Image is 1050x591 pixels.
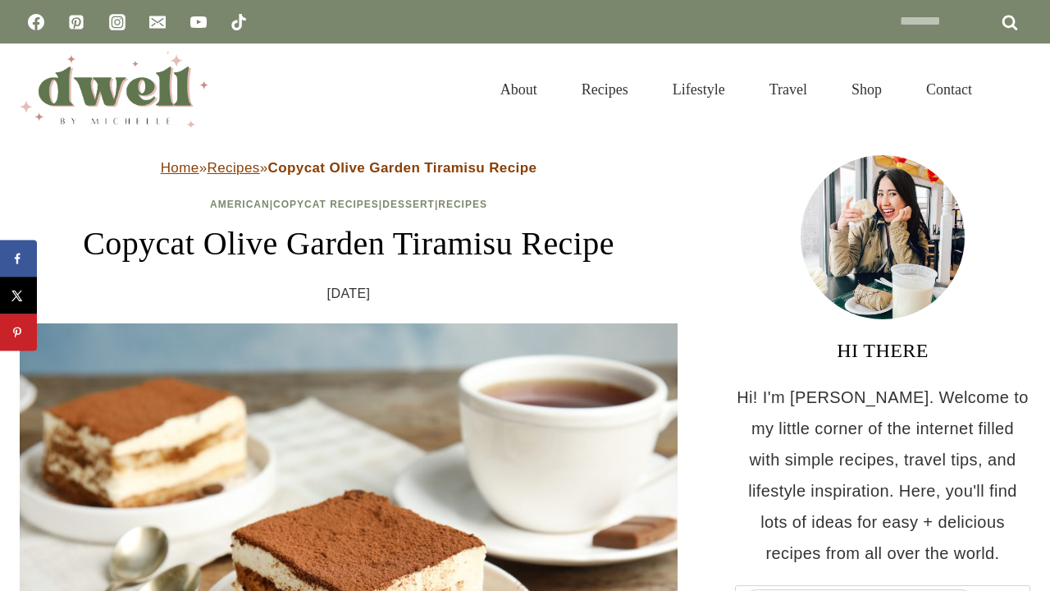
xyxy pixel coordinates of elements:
[20,52,208,127] img: DWELL by michelle
[182,6,215,39] a: YouTube
[222,6,255,39] a: TikTok
[210,199,270,210] a: American
[829,61,904,118] a: Shop
[747,61,829,118] a: Travel
[161,160,537,176] span: » »
[20,6,52,39] a: Facebook
[327,282,371,306] time: [DATE]
[904,61,994,118] a: Contact
[478,61,994,118] nav: Primary Navigation
[1002,76,1030,103] button: View Search Form
[273,199,379,210] a: Copycat Recipes
[210,199,487,210] span: | | |
[268,160,537,176] strong: Copycat Olive Garden Tiramisu Recipe
[20,219,678,268] h1: Copycat Olive Garden Tiramisu Recipe
[207,160,259,176] a: Recipes
[651,61,747,118] a: Lifestyle
[161,160,199,176] a: Home
[101,6,134,39] a: Instagram
[735,382,1030,569] p: Hi! I'm [PERSON_NAME]. Welcome to my little corner of the internet filled with simple recipes, tr...
[60,6,93,39] a: Pinterest
[382,199,435,210] a: Dessert
[478,61,559,118] a: About
[438,199,487,210] a: Recipes
[735,336,1030,365] h3: HI THERE
[141,6,174,39] a: Email
[559,61,651,118] a: Recipes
